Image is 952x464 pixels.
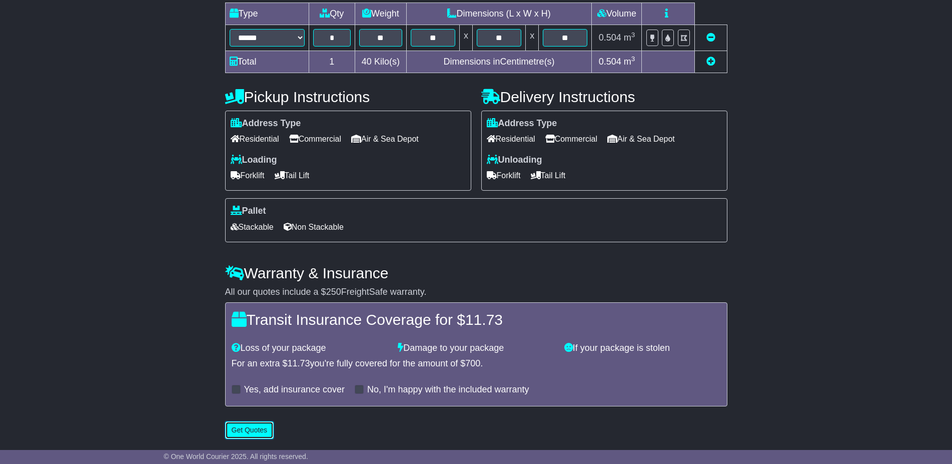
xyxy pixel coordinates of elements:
[406,3,592,25] td: Dimensions (L x W x H)
[487,155,542,166] label: Unloading
[232,358,721,369] div: For an extra $ you're fully covered for the amount of $ .
[284,219,344,235] span: Non Stackable
[225,89,471,105] h4: Pickup Instructions
[275,168,310,183] span: Tail Lift
[526,25,539,51] td: x
[309,51,355,73] td: 1
[362,57,372,67] span: 40
[351,131,419,147] span: Air & Sea Depot
[545,131,597,147] span: Commercial
[465,358,480,368] span: 700
[326,287,341,297] span: 250
[599,33,621,43] span: 0.504
[465,311,503,328] span: 11.73
[631,31,635,39] sup: 3
[531,168,566,183] span: Tail Lift
[487,131,535,147] span: Residential
[592,3,642,25] td: Volume
[706,33,715,43] a: Remove this item
[231,155,277,166] label: Loading
[355,51,407,73] td: Kilo(s)
[487,118,557,129] label: Address Type
[607,131,675,147] span: Air & Sea Depot
[225,51,309,73] td: Total
[631,55,635,63] sup: 3
[406,51,592,73] td: Dimensions in Centimetre(s)
[231,168,265,183] span: Forklift
[225,265,727,281] h4: Warranty & Insurance
[227,343,393,354] div: Loss of your package
[706,57,715,67] a: Add new item
[231,131,279,147] span: Residential
[367,384,529,395] label: No, I'm happy with the included warranty
[288,358,310,368] span: 11.73
[289,131,341,147] span: Commercial
[225,421,274,439] button: Get Quotes
[309,3,355,25] td: Qty
[559,343,726,354] div: If your package is stolen
[487,168,521,183] span: Forklift
[231,206,266,217] label: Pallet
[231,219,274,235] span: Stackable
[232,311,721,328] h4: Transit Insurance Coverage for $
[393,343,559,354] div: Damage to your package
[459,25,472,51] td: x
[225,287,727,298] div: All our quotes include a $ FreightSafe warranty.
[599,57,621,67] span: 0.504
[231,118,301,129] label: Address Type
[225,3,309,25] td: Type
[164,452,308,460] span: © One World Courier 2025. All rights reserved.
[244,384,345,395] label: Yes, add insurance cover
[624,33,635,43] span: m
[481,89,727,105] h4: Delivery Instructions
[624,57,635,67] span: m
[355,3,407,25] td: Weight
